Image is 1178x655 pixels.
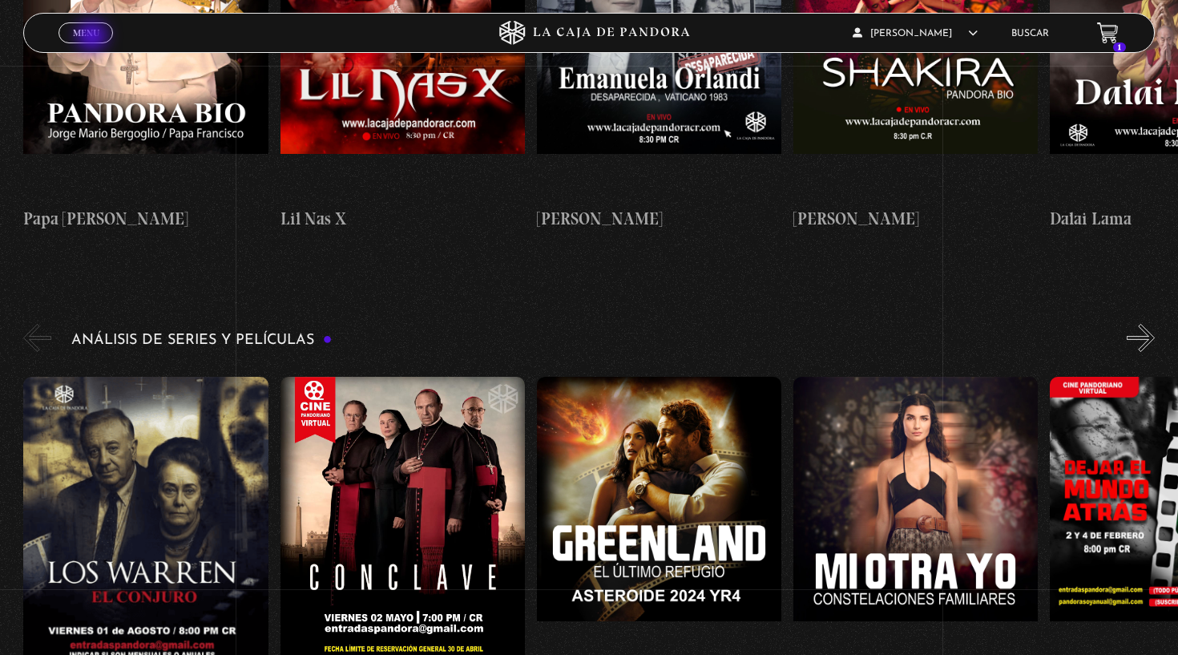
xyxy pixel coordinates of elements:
span: Cerrar [67,42,105,53]
span: Menu [73,28,99,38]
a: 1 [1097,22,1119,44]
span: 1 [1113,42,1126,52]
h4: Lil Nas X [280,206,525,232]
a: Buscar [1011,29,1049,38]
h4: [PERSON_NAME] [793,206,1038,232]
h3: Análisis de series y películas [71,333,332,348]
span: [PERSON_NAME] [853,29,978,38]
h4: Papa [PERSON_NAME] [23,206,268,232]
button: Previous [23,324,51,352]
h4: [PERSON_NAME] [537,206,781,232]
button: Next [1127,324,1155,352]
